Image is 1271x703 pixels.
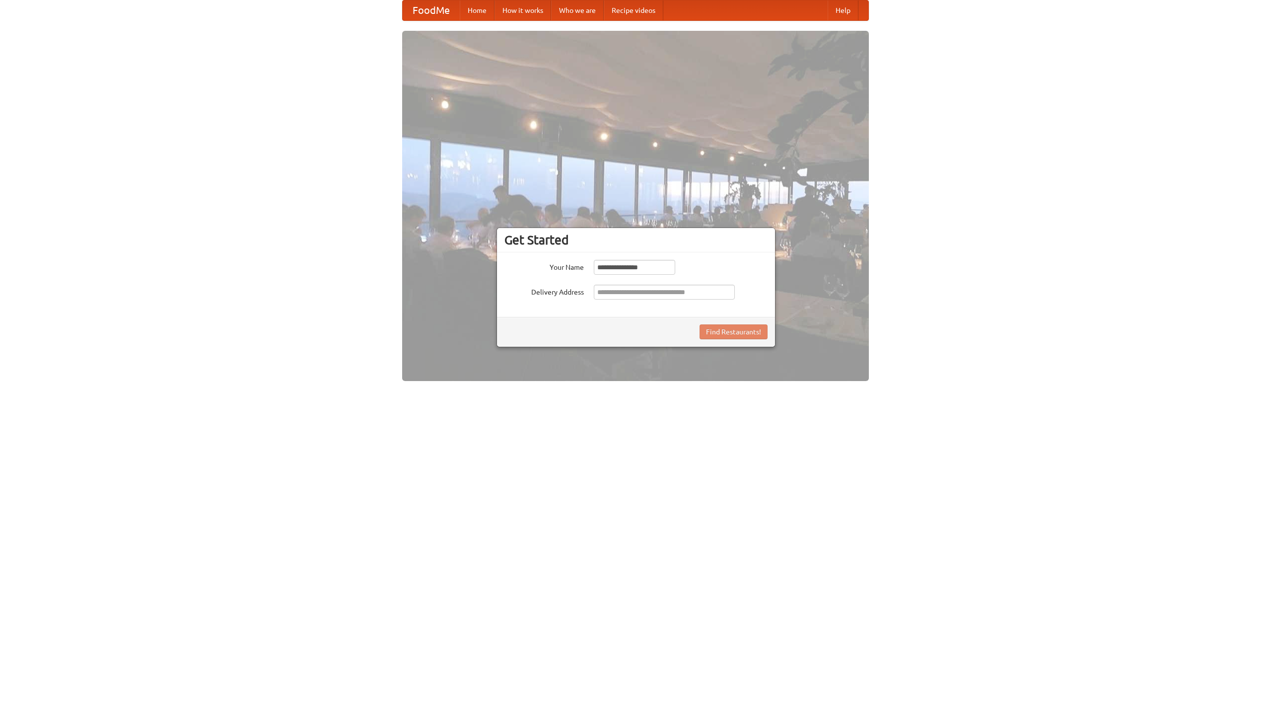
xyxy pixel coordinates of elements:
a: Recipe videos [604,0,663,20]
a: FoodMe [403,0,460,20]
a: Who we are [551,0,604,20]
a: Home [460,0,494,20]
a: Help [828,0,858,20]
button: Find Restaurants! [700,324,768,339]
h3: Get Started [504,233,768,247]
a: How it works [494,0,551,20]
label: Your Name [504,260,584,272]
label: Delivery Address [504,285,584,297]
